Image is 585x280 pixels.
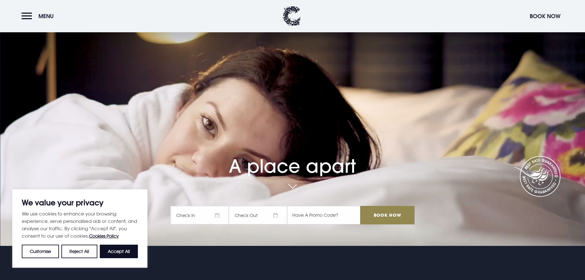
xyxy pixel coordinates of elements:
[89,233,119,239] a: Cookies Policy
[38,13,54,20] span: Menu
[21,10,57,23] button: Menu
[283,6,301,26] img: Clandeboye Lodge
[61,245,97,258] button: Reject All
[287,206,360,224] input: Have A Promo Code?
[170,206,229,224] span: Check In
[12,189,147,268] div: We value your privacy
[527,10,564,23] button: Book Now
[100,245,138,258] button: Accept All
[22,199,138,206] p: We value your privacy
[22,245,59,258] button: Customise
[360,206,414,224] input: Book Now
[170,138,414,177] h1: A place apart
[229,206,287,224] span: Check Out
[22,210,138,240] p: We use cookies to enhance your browsing experience, serve personalised ads or content, and analys...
